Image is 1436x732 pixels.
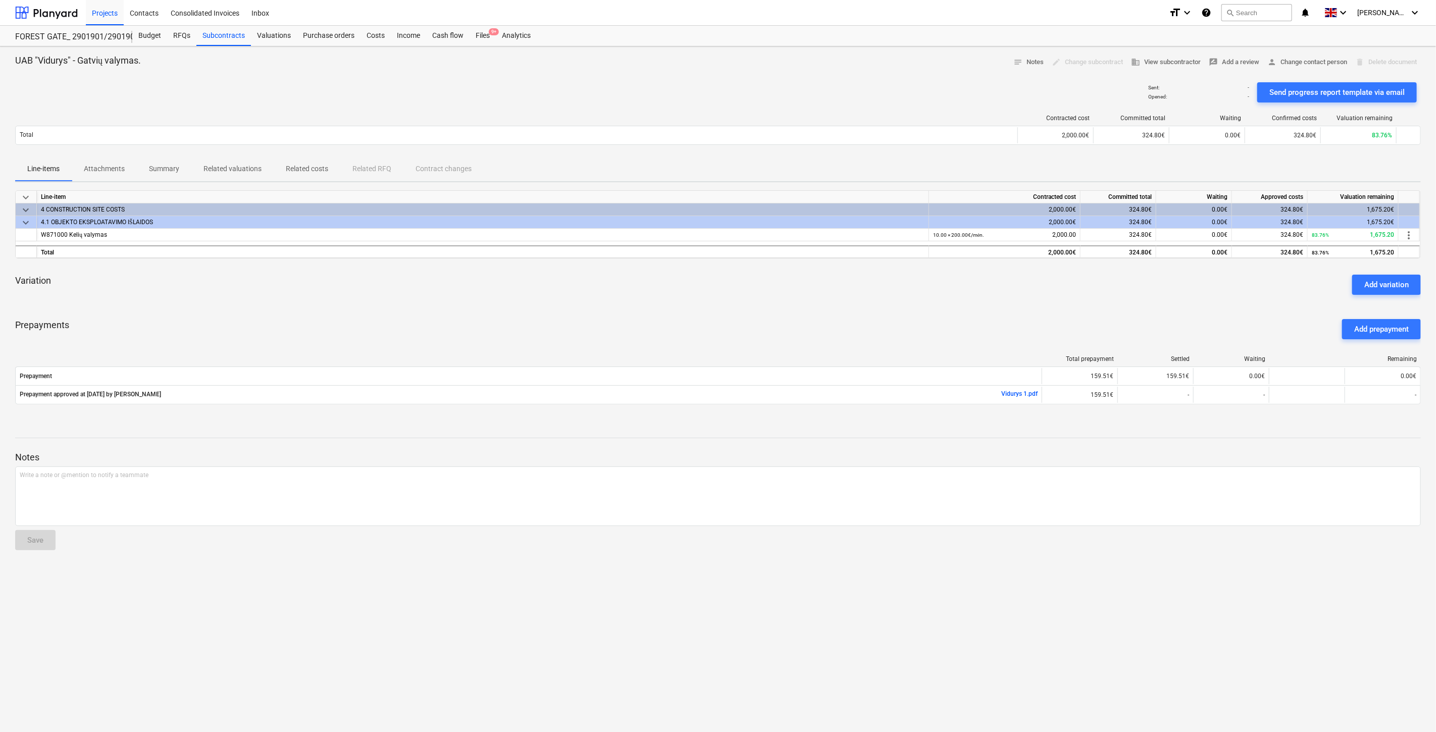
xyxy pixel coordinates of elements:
[132,26,167,46] div: Budget
[1156,203,1232,216] div: 0.00€
[1232,245,1308,258] div: 324.80€
[1169,7,1181,19] i: format_size
[1267,57,1347,68] span: Change contact person
[27,164,60,174] p: Line-items
[41,229,925,241] div: W871000 Kelių valymas
[37,191,929,203] div: Line-item
[1349,355,1417,362] div: Remaining
[1337,7,1349,19] i: keyboard_arrow_down
[1232,191,1308,203] div: Approved costs
[1193,387,1269,403] div: -
[20,204,32,216] span: keyboard_arrow_down
[1212,231,1227,238] span: 0.00€
[1148,84,1159,91] p: Sent :
[1173,115,1241,122] div: Waiting
[1081,203,1156,216] div: 324.80€
[1403,229,1415,241] span: more_vert
[196,26,251,46] a: Subcontracts
[1201,7,1211,19] i: Knowledge base
[361,26,391,46] a: Costs
[1409,7,1421,19] i: keyboard_arrow_down
[149,164,179,174] p: Summary
[1209,58,1218,67] span: rate_review
[1205,55,1263,70] button: Add a review
[251,26,297,46] a: Valuations
[1232,216,1308,229] div: 324.80€
[1308,191,1399,203] div: Valuation remaining
[933,232,984,238] small: 10.00 × 200.00€ / mėn.
[1013,57,1044,68] span: Notes
[297,26,361,46] a: Purchase orders
[426,26,470,46] a: Cash flow
[1022,115,1090,122] div: Contracted cost
[1181,7,1193,19] i: keyboard_arrow_down
[167,26,196,46] a: RFQs
[20,217,32,229] span: keyboard_arrow_down
[1345,387,1420,403] div: -
[1325,115,1393,122] div: Valuation remaining
[41,216,925,229] div: 4.1 OBJEKTO EKSPLOATAVIMO IŠLAIDOS
[1312,246,1394,259] div: 1,675.20
[1300,7,1310,19] i: notifications
[1308,203,1399,216] div: 1,675.20€
[1042,387,1117,403] div: 159.51€
[1193,368,1269,384] div: 0.00€
[1372,132,1392,139] span: 83.76%
[929,203,1081,216] div: 2,000.00€
[20,191,32,203] span: keyboard_arrow_down
[1017,127,1093,143] div: 2,000.00€
[489,28,499,35] span: 9+
[1209,57,1259,68] span: Add a review
[1357,9,1408,17] span: [PERSON_NAME]
[1013,58,1022,67] span: notes
[286,164,328,174] p: Related costs
[933,229,1076,241] div: 2,000.00
[15,32,120,42] div: FOREST GATE_ 2901901/2901902/2901903
[15,275,51,287] p: Variation
[1225,132,1241,139] span: 0.00€
[1364,278,1409,291] div: Add variation
[1129,231,1152,238] span: 324.80€
[1342,319,1421,339] button: Add prepayment
[1148,93,1167,100] p: Opened :
[1280,231,1303,238] span: 324.80€
[1386,684,1436,732] iframe: Chat Widget
[929,191,1081,203] div: Contracted cost
[1131,58,1140,67] span: business
[1226,9,1234,17] span: search
[470,26,496,46] div: Files
[1081,216,1156,229] div: 324.80€
[41,203,925,216] div: 4 CONSTRUCTION SITE COSTS
[1156,245,1232,258] div: 0.00€
[1042,368,1117,384] div: 159.51€
[1257,82,1417,102] button: Send progress report template via email
[929,216,1081,229] div: 2,000.00€
[203,164,262,174] p: Related valuations
[15,451,1421,463] p: Notes
[391,26,426,46] a: Income
[1142,132,1165,139] span: 324.80€
[1354,323,1409,336] div: Add prepayment
[1198,355,1265,362] div: Waiting
[1308,216,1399,229] div: 1,675.20€
[1081,245,1156,258] div: 324.80€
[1269,86,1405,99] div: Send progress report template via email
[20,390,161,399] p: Prepayment approved at [DATE] by [PERSON_NAME]
[84,164,125,174] p: Attachments
[1248,84,1249,91] p: -
[1263,55,1351,70] button: Change contact person
[20,373,1038,380] span: Prepayment
[15,319,69,339] p: Prepayments
[1345,368,1420,384] div: 0.00€
[496,26,537,46] a: Analytics
[1117,368,1193,384] div: 159.51€
[1081,191,1156,203] div: Committed total
[1009,55,1048,70] button: Notes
